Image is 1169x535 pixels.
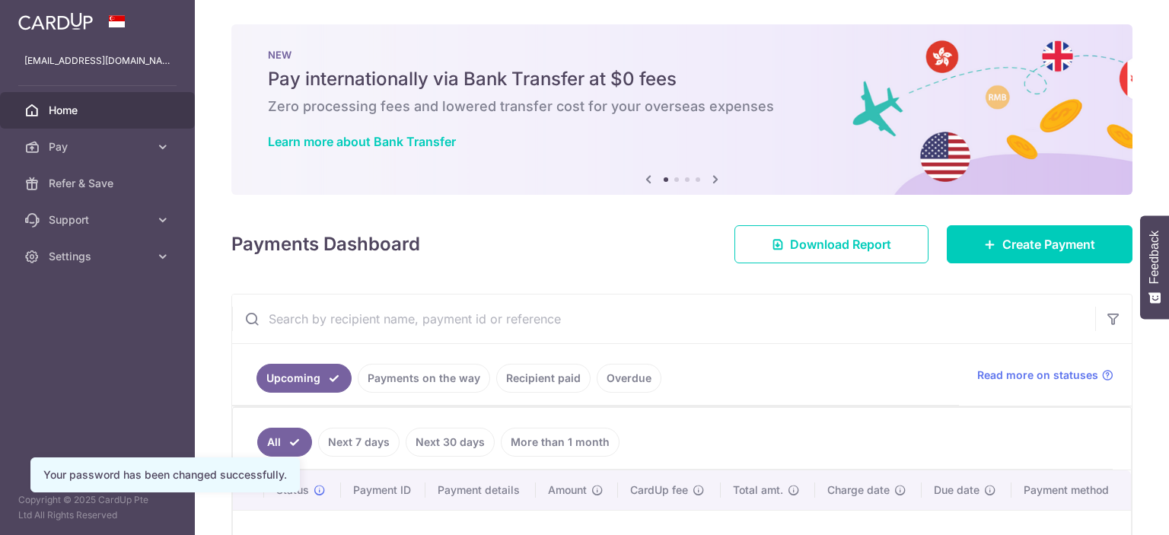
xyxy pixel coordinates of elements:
[49,176,149,191] span: Refer & Save
[934,482,979,498] span: Due date
[49,249,149,264] span: Settings
[318,428,400,457] a: Next 7 days
[268,134,456,149] a: Learn more about Bank Transfer
[231,231,420,258] h4: Payments Dashboard
[231,24,1132,195] img: Bank transfer banner
[827,482,890,498] span: Charge date
[49,139,149,154] span: Pay
[630,482,688,498] span: CardUp fee
[1002,235,1095,253] span: Create Payment
[977,368,1113,383] a: Read more on statuses
[49,103,149,118] span: Home
[496,364,591,393] a: Recipient paid
[1148,231,1161,284] span: Feedback
[406,428,495,457] a: Next 30 days
[43,467,287,482] div: Your password has been changed successfully.
[548,482,587,498] span: Amount
[256,364,352,393] a: Upcoming
[49,212,149,228] span: Support
[268,49,1096,61] p: NEW
[501,428,620,457] a: More than 1 month
[790,235,891,253] span: Download Report
[268,97,1096,116] h6: Zero processing fees and lowered transfer cost for your overseas expenses
[358,364,490,393] a: Payments on the way
[257,428,312,457] a: All
[1140,215,1169,319] button: Feedback - Show survey
[425,470,536,510] th: Payment details
[1011,470,1131,510] th: Payment method
[232,295,1095,343] input: Search by recipient name, payment id or reference
[947,225,1132,263] a: Create Payment
[597,364,661,393] a: Overdue
[18,12,93,30] img: CardUp
[24,53,170,68] p: [EMAIL_ADDRESS][DOMAIN_NAME]
[268,67,1096,91] h5: Pay internationally via Bank Transfer at $0 fees
[977,368,1098,383] span: Read more on statuses
[341,470,426,510] th: Payment ID
[733,482,783,498] span: Total amt.
[734,225,929,263] a: Download Report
